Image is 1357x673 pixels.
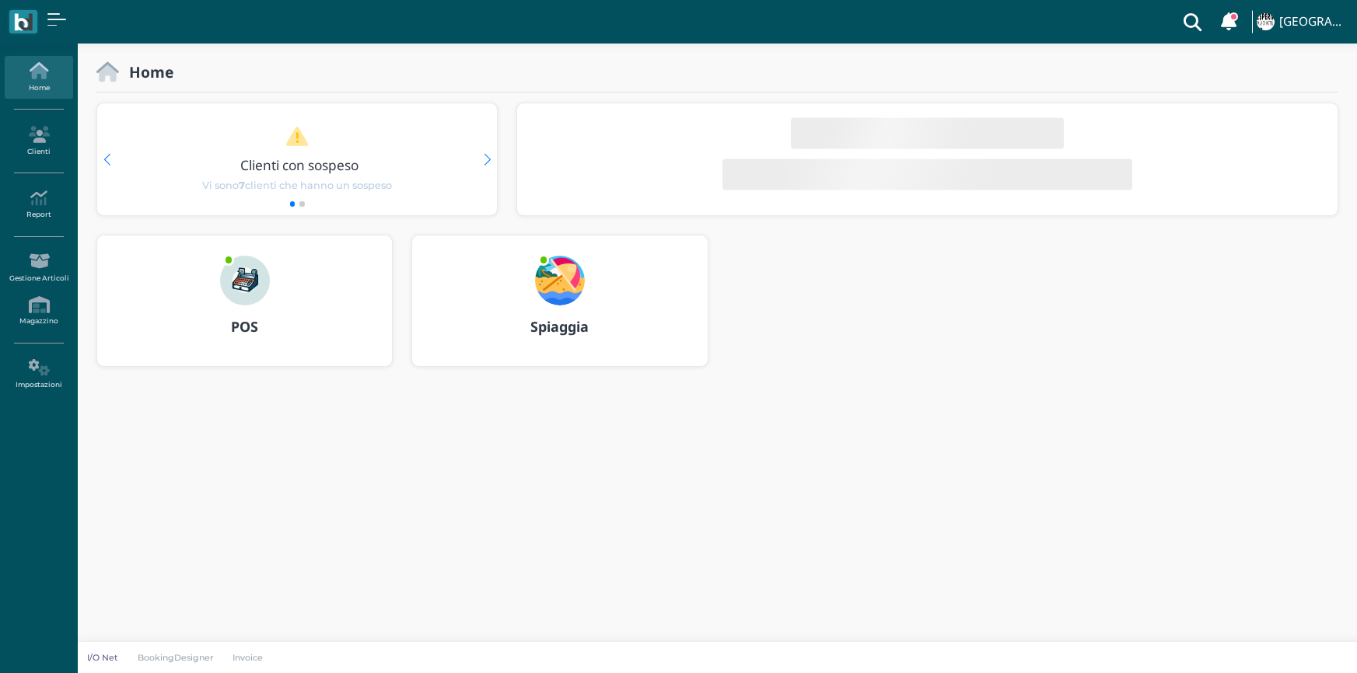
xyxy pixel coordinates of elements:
[127,126,467,193] a: Clienti con sospeso Vi sono7clienti che hanno un sospeso
[5,183,72,226] a: Report
[1247,625,1344,660] iframe: Help widget launcher
[202,178,392,193] span: Vi sono clienti che hanno un sospeso
[5,56,72,99] a: Home
[1257,13,1274,30] img: ...
[1254,3,1348,40] a: ... [GEOGRAPHIC_DATA]
[97,103,497,215] div: 1 / 2
[484,154,491,166] div: Next slide
[239,180,245,191] b: 7
[96,235,393,385] a: ... POS
[231,317,258,336] b: POS
[535,256,585,305] img: ...
[1279,16,1348,29] h4: [GEOGRAPHIC_DATA]
[14,13,32,31] img: logo
[119,64,173,80] h2: Home
[5,290,72,333] a: Magazzino
[5,246,72,289] a: Gestione Articoli
[220,256,270,305] img: ...
[411,235,708,385] a: ... Spiaggia
[5,353,72,396] a: Impostazioni
[130,158,470,173] h3: Clienti con sospeso
[5,120,72,162] a: Clienti
[530,317,589,336] b: Spiaggia
[103,154,110,166] div: Previous slide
